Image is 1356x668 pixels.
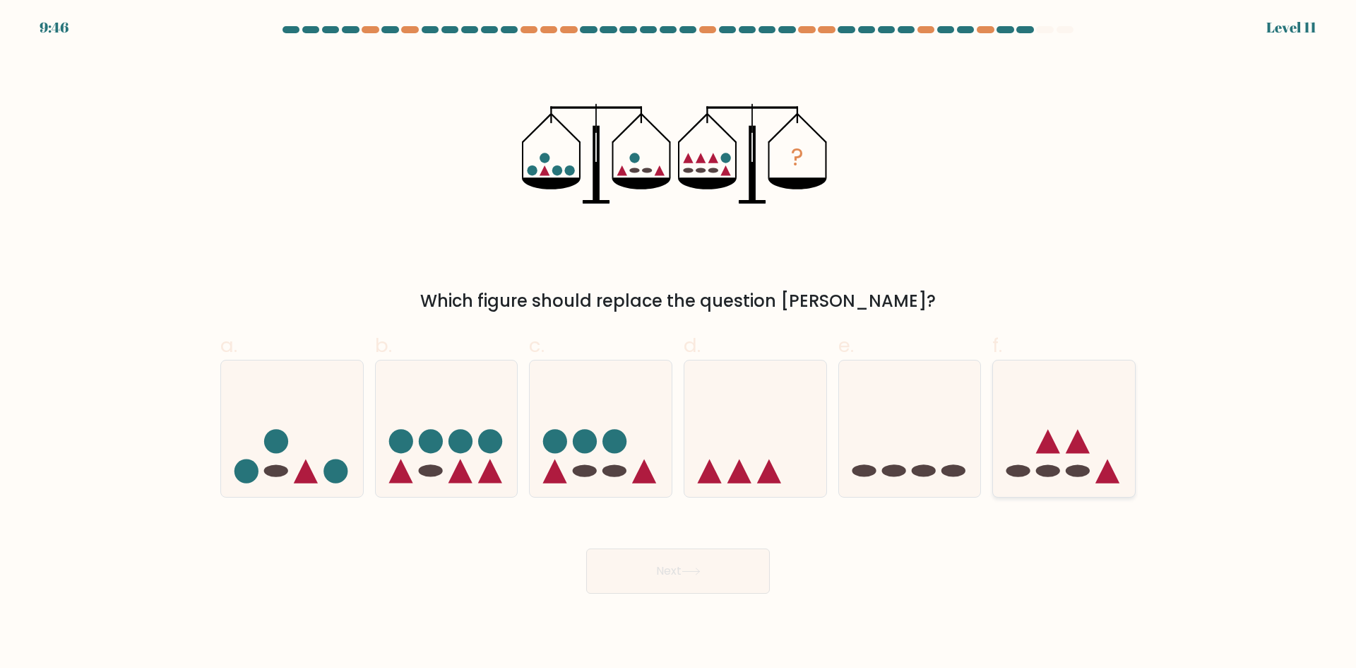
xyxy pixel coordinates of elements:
[684,332,701,359] span: d.
[992,332,1002,359] span: f.
[838,332,854,359] span: e.
[586,549,770,594] button: Next
[375,332,392,359] span: b.
[229,288,1127,314] div: Which figure should replace the question [PERSON_NAME]?
[1266,17,1316,38] div: Level 11
[529,332,545,359] span: c.
[40,17,69,38] div: 9:46
[220,332,237,359] span: a.
[791,141,804,174] tspan: ?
